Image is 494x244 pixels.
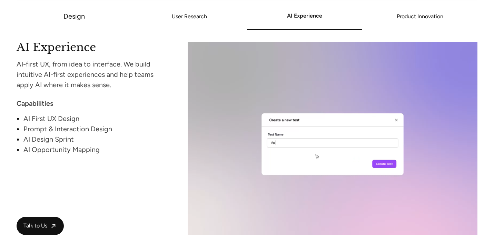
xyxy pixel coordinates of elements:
[23,134,161,144] div: AI Design Sprint
[23,113,161,124] div: AI First UX Design
[17,98,161,109] div: Capabilities
[23,124,161,134] div: Prompt & Interaction Design
[23,222,47,230] span: Talk to Us
[17,42,161,51] h2: AI Experience
[132,14,247,19] a: User Research
[247,14,362,18] a: AI Experience
[17,217,64,235] a: Talk to Us
[17,59,161,90] div: AI-first UX, from idea to interface. We build intuitive AI-first experiences and help teams apply...
[362,14,477,19] a: Product Innovation
[63,12,85,20] a: Design
[23,144,161,155] div: AI Opportunity Mapping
